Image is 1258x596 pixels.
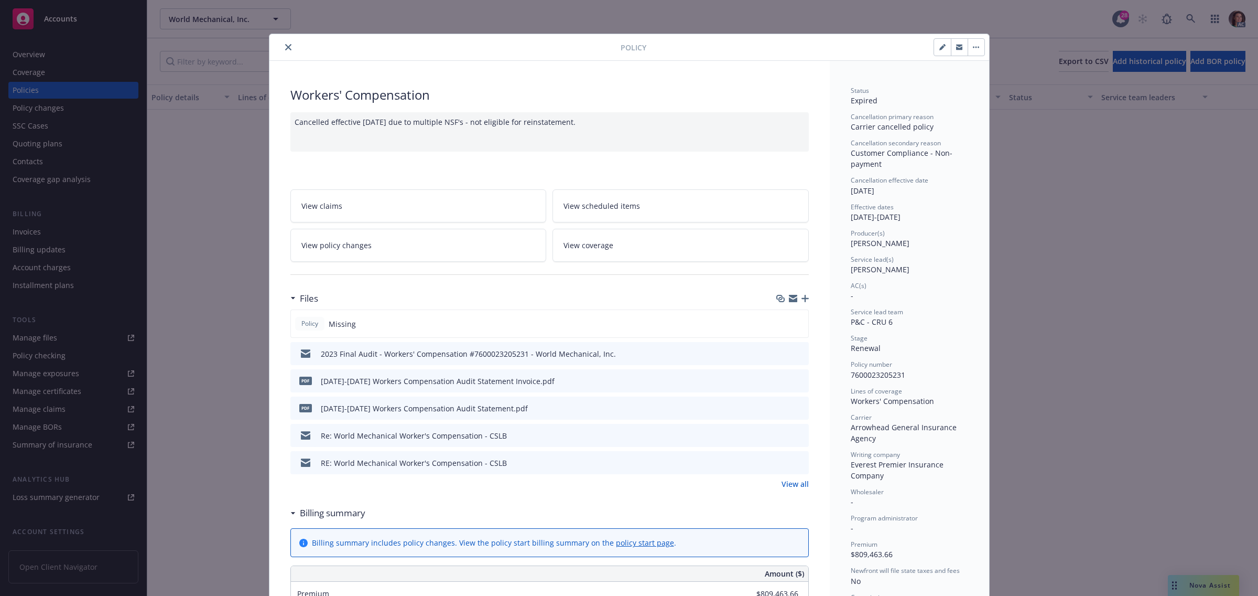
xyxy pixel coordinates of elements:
[851,86,869,95] span: Status
[782,478,809,489] a: View all
[851,148,952,169] span: Customer Compliance - Non-payment
[290,229,547,262] a: View policy changes
[300,506,365,520] h3: Billing summary
[778,376,787,387] button: download file
[795,457,805,469] button: preview file
[778,430,787,441] button: download file
[621,42,646,53] span: Policy
[851,281,866,290] span: AC(s)
[851,460,946,481] span: Everest Premier Insurance Company
[312,537,676,548] div: Billing summary includes policy changes. View the policy start billing summary on the .
[778,403,787,414] button: download file
[321,403,528,414] div: [DATE]-[DATE] Workers Compensation Audit Statement.pdf
[552,229,809,262] a: View coverage
[851,360,892,369] span: Policy number
[851,238,909,248] span: [PERSON_NAME]
[778,457,787,469] button: download file
[851,229,885,238] span: Producer(s)
[851,549,893,559] span: $809,463.66
[290,86,809,104] div: Workers' Compensation
[321,376,555,387] div: [DATE]-[DATE] Workers Compensation Audit Statement Invoice.pdf
[616,538,674,548] a: policy start page
[299,404,312,412] span: pdf
[851,450,900,459] span: Writing company
[778,348,787,359] button: download file
[290,112,809,152] div: Cancelled effective [DATE] due to multiple NSF's - not eligible for reinstatement.
[552,189,809,222] a: View scheduled items
[851,255,894,264] span: Service lead(s)
[851,307,903,316] span: Service lead team
[299,319,320,328] span: Policy
[851,576,861,586] span: No
[321,457,507,469] div: RE: World Mechanical Worker's Compensation - CSLB
[290,292,318,305] div: Files
[851,540,877,549] span: Premium
[851,291,853,301] span: -
[851,422,959,443] span: Arrowhead General Insurance Agency
[851,264,909,274] span: [PERSON_NAME]
[563,200,640,211] span: View scheduled items
[290,189,547,222] a: View claims
[329,318,356,329] span: Missing
[851,396,968,407] div: Workers' Compensation
[795,430,805,441] button: preview file
[851,186,874,196] span: [DATE]
[851,523,853,533] span: -
[851,112,934,121] span: Cancellation primary reason
[290,506,365,520] div: Billing summary
[851,203,968,222] div: [DATE] - [DATE]
[851,487,884,496] span: Wholesaler
[851,413,872,422] span: Carrier
[851,387,902,396] span: Lines of coverage
[795,403,805,414] button: preview file
[851,176,928,185] span: Cancellation effective date
[851,95,877,105] span: Expired
[795,348,805,359] button: preview file
[282,41,295,54] button: close
[299,377,312,385] span: pdf
[851,566,960,575] span: Newfront will file state taxes and fees
[851,497,853,507] span: -
[851,514,918,523] span: Program administrator
[851,343,881,353] span: Renewal
[765,568,804,579] span: Amount ($)
[851,370,905,380] span: 7600023205231
[321,430,507,441] div: Re: World Mechanical Worker's Compensation - CSLB
[851,203,894,211] span: Effective dates
[851,122,934,132] span: Carrier cancelled policy
[851,317,893,327] span: P&C - CRU 6
[795,376,805,387] button: preview file
[321,348,616,359] div: 2023 Final Audit - Workers' Compensation #7600023205231 - World Mechanical, Inc.
[301,240,372,251] span: View policy changes
[851,139,941,147] span: Cancellation secondary reason
[851,334,867,343] span: Stage
[300,292,318,305] h3: Files
[301,200,342,211] span: View claims
[563,240,613,251] span: View coverage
